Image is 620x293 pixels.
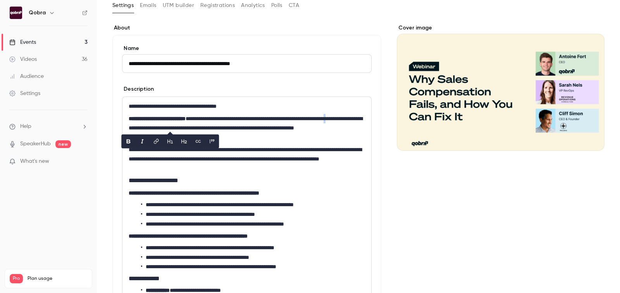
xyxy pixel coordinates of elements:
[136,135,148,148] button: italic
[9,38,36,46] div: Events
[122,135,134,148] button: bold
[9,90,40,97] div: Settings
[9,72,44,80] div: Audience
[55,140,71,148] span: new
[397,24,604,151] section: Cover image
[122,85,154,93] label: Description
[28,276,87,282] span: Plan usage
[20,122,31,131] span: Help
[9,55,37,63] div: Videos
[397,24,604,32] label: Cover image
[112,24,381,32] label: About
[29,9,46,17] h6: Qobra
[122,45,372,52] label: Name
[206,135,218,148] button: blockquote
[10,7,22,19] img: Qobra
[10,274,23,283] span: Pro
[20,140,51,148] a: SpeakerHub
[9,122,88,131] li: help-dropdown-opener
[150,135,162,148] button: link
[20,157,49,165] span: What's new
